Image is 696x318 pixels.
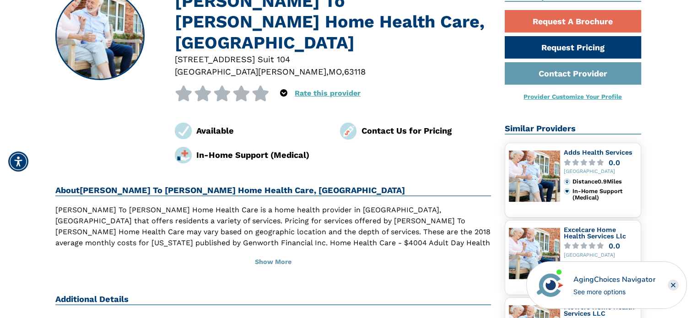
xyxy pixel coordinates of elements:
div: In-Home Support (Medical) [196,149,326,161]
a: Excelcare Home Health Services Llc [564,226,626,240]
h2: Similar Providers [505,124,641,135]
div: [GEOGRAPHIC_DATA] [564,253,637,259]
button: Show More [55,252,491,272]
span: [GEOGRAPHIC_DATA][PERSON_NAME] [175,67,326,76]
div: [STREET_ADDRESS] Suit 104 [175,53,491,65]
span: , [326,67,329,76]
p: [PERSON_NAME] To [PERSON_NAME] Home Health Care is a home health provider in [GEOGRAPHIC_DATA], [... [55,205,491,270]
div: Distance 0.9 Miles [572,178,637,185]
div: 0.0 [609,243,620,249]
a: 0.0 [564,243,637,249]
div: 63118 [344,65,366,78]
div: AgingChoices Navigator [573,274,655,285]
div: Accessibility Menu [8,151,28,172]
a: Rate this provider [295,89,361,97]
div: Popover trigger [280,86,287,101]
div: Close [668,280,679,291]
a: Contact Provider [505,62,641,85]
a: 0.0 [564,159,637,166]
a: Request A Brochure [505,10,641,32]
h2: About [PERSON_NAME] To [PERSON_NAME] Home Health Care, [GEOGRAPHIC_DATA] [55,185,491,196]
a: Adds Health Services [564,149,632,156]
a: Provider Customize Your Profile [523,93,622,100]
span: , [342,67,344,76]
a: Request Pricing [505,36,641,59]
div: In-Home Support (Medical) [572,188,637,201]
a: Flowers Home Health Services LLC [564,303,635,317]
div: Available [196,124,326,137]
img: avatar [534,269,566,301]
div: 0.0 [609,159,620,166]
div: See more options [573,287,655,296]
img: distance.svg [564,178,570,185]
div: Contact Us for Pricing [361,124,491,137]
img: primary.svg [564,188,570,194]
h2: Additional Details [55,294,491,305]
div: [GEOGRAPHIC_DATA] [564,169,637,175]
span: MO [329,67,342,76]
